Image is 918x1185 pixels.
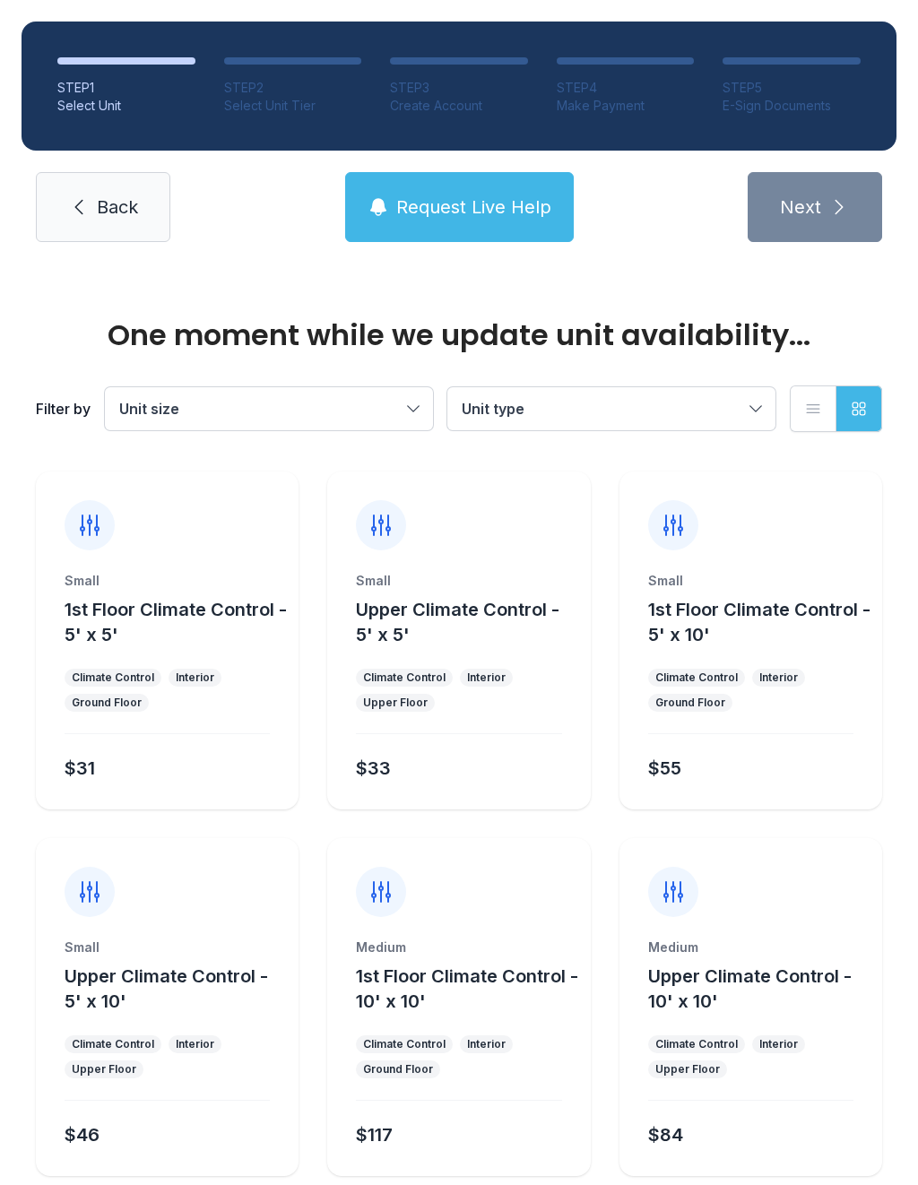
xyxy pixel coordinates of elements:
[648,964,875,1014] button: Upper Climate Control - 10' x 10'
[648,599,870,645] span: 1st Floor Climate Control - 5' x 10'
[356,965,578,1012] span: 1st Floor Climate Control - 10' x 10'
[176,670,214,685] div: Interior
[356,572,561,590] div: Small
[648,597,875,647] button: 1st Floor Climate Control - 5' x 10'
[655,1037,738,1051] div: Climate Control
[557,97,695,115] div: Make Payment
[759,670,798,685] div: Interior
[65,964,291,1014] button: Upper Climate Control - 5' x 10'
[780,195,821,220] span: Next
[655,1062,720,1077] div: Upper Floor
[390,97,528,115] div: Create Account
[224,97,362,115] div: Select Unit Tier
[356,597,583,647] button: Upper Climate Control - 5' x 5'
[356,938,561,956] div: Medium
[72,696,142,710] div: Ground Floor
[363,1062,433,1077] div: Ground Floor
[396,195,551,220] span: Request Live Help
[105,387,433,430] button: Unit size
[356,756,391,781] div: $33
[65,1122,100,1147] div: $46
[65,756,95,781] div: $31
[462,400,524,418] span: Unit type
[65,599,287,645] span: 1st Floor Climate Control - 5' x 5'
[723,79,861,97] div: STEP 5
[65,597,291,647] button: 1st Floor Climate Control - 5' x 5'
[447,387,775,430] button: Unit type
[57,97,195,115] div: Select Unit
[655,670,738,685] div: Climate Control
[176,1037,214,1051] div: Interior
[65,572,270,590] div: Small
[57,79,195,97] div: STEP 1
[363,670,446,685] div: Climate Control
[36,398,91,420] div: Filter by
[648,572,853,590] div: Small
[72,1037,154,1051] div: Climate Control
[356,964,583,1014] button: 1st Floor Climate Control - 10' x 10'
[655,696,725,710] div: Ground Floor
[65,938,270,956] div: Small
[363,1037,446,1051] div: Climate Control
[356,1122,393,1147] div: $117
[72,1062,136,1077] div: Upper Floor
[557,79,695,97] div: STEP 4
[65,965,268,1012] span: Upper Climate Control - 5' x 10'
[648,756,681,781] div: $55
[723,97,861,115] div: E-Sign Documents
[36,321,882,350] div: One moment while we update unit availability...
[119,400,179,418] span: Unit size
[224,79,362,97] div: STEP 2
[648,965,852,1012] span: Upper Climate Control - 10' x 10'
[356,599,559,645] span: Upper Climate Control - 5' x 5'
[467,670,506,685] div: Interior
[467,1037,506,1051] div: Interior
[363,696,428,710] div: Upper Floor
[759,1037,798,1051] div: Interior
[648,938,853,956] div: Medium
[648,1122,683,1147] div: $84
[97,195,138,220] span: Back
[390,79,528,97] div: STEP 3
[72,670,154,685] div: Climate Control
